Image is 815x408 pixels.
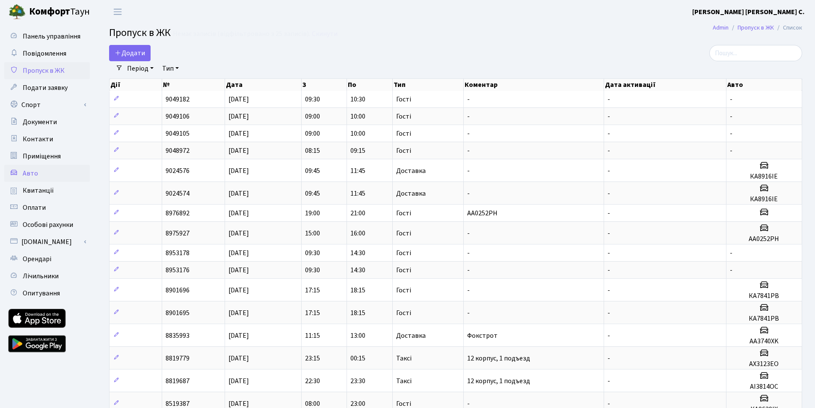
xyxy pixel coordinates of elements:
span: - [467,189,470,198]
span: Подати заявку [23,83,68,92]
span: Пропуск в ЖК [23,66,65,75]
span: - [730,248,732,258]
span: Гості [396,250,411,256]
span: 8901695 [166,308,190,318]
span: - [730,95,732,104]
span: Контакти [23,134,53,144]
span: - [608,248,610,258]
span: - [608,166,610,176]
span: 8819779 [166,354,190,363]
span: [DATE] [228,286,249,295]
span: - [467,286,470,295]
span: Гості [396,230,411,237]
span: 10:30 [350,95,365,104]
span: 21:00 [350,208,365,218]
span: [DATE] [228,248,249,258]
span: Гості [396,130,411,137]
span: Фокстрот [467,331,498,340]
h5: АА0252РН [730,235,798,243]
span: 09:00 [305,129,320,138]
span: 16:00 [350,229,365,238]
span: Додати [115,48,145,58]
span: Гості [396,147,411,154]
span: 08:15 [305,146,320,155]
span: 9024574 [166,189,190,198]
span: - [608,308,610,318]
span: - [608,376,610,386]
span: 23:30 [350,376,365,386]
span: [DATE] [228,208,249,218]
span: 9049182 [166,95,190,104]
span: - [608,208,610,218]
a: Скинути [312,30,338,38]
span: 09:30 [305,95,320,104]
span: [DATE] [228,308,249,318]
span: 19:00 [305,208,320,218]
span: 09:15 [350,146,365,155]
span: Приміщення [23,152,61,161]
a: Період [124,61,157,76]
span: Квитанції [23,186,54,195]
span: 12 корпус, 1 подъезд [467,354,530,363]
span: Таун [29,5,90,19]
span: - [467,166,470,176]
span: 18:15 [350,308,365,318]
img: logo.png [9,3,26,21]
span: 09:00 [305,112,320,121]
span: [DATE] [228,229,249,238]
a: Пропуск в ЖК [738,23,774,32]
a: Приміщення [4,148,90,165]
nav: breadcrumb [700,19,815,37]
span: Оплати [23,203,46,212]
span: - [467,248,470,258]
span: 09:45 [305,166,320,176]
th: По [347,79,393,91]
h5: КА8916ІЕ [730,195,798,203]
span: Гості [396,96,411,103]
span: 9049105 [166,129,190,138]
a: Повідомлення [4,45,90,62]
span: Гості [396,310,411,316]
span: 8835993 [166,331,190,340]
a: Панель управління [4,28,90,45]
span: - [608,189,610,198]
span: - [467,112,470,121]
span: [DATE] [228,331,249,340]
span: Лічильники [23,271,59,281]
a: Документи [4,113,90,131]
a: Авто [4,165,90,182]
span: Гості [396,267,411,274]
span: 15:00 [305,229,320,238]
span: [DATE] [228,265,249,275]
span: 8975927 [166,229,190,238]
span: 8953178 [166,248,190,258]
th: З [302,79,347,91]
th: Коментар [464,79,604,91]
a: Подати заявку [4,79,90,96]
span: Доставка [396,190,426,197]
span: 9024576 [166,166,190,176]
span: - [608,146,610,155]
span: - [608,265,610,275]
span: Панель управління [23,32,80,41]
a: Тип [159,61,182,76]
span: 12 корпус, 1 подъезд [467,376,530,386]
span: [DATE] [228,95,249,104]
span: - [467,129,470,138]
span: 11:45 [350,166,365,176]
span: [DATE] [228,146,249,155]
a: [DOMAIN_NAME] [4,233,90,250]
span: - [608,331,610,340]
b: Комфорт [29,5,70,18]
span: Опитування [23,289,60,298]
a: Оплати [4,199,90,216]
a: Опитування [4,285,90,302]
span: 8819687 [166,376,190,386]
a: Admin [713,23,729,32]
span: - [608,229,610,238]
span: - [730,129,732,138]
span: Гості [396,400,411,407]
span: Повідомлення [23,49,66,58]
div: Немає записів (відфільтровано з 25 записів). [173,30,310,38]
span: 9048972 [166,146,190,155]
